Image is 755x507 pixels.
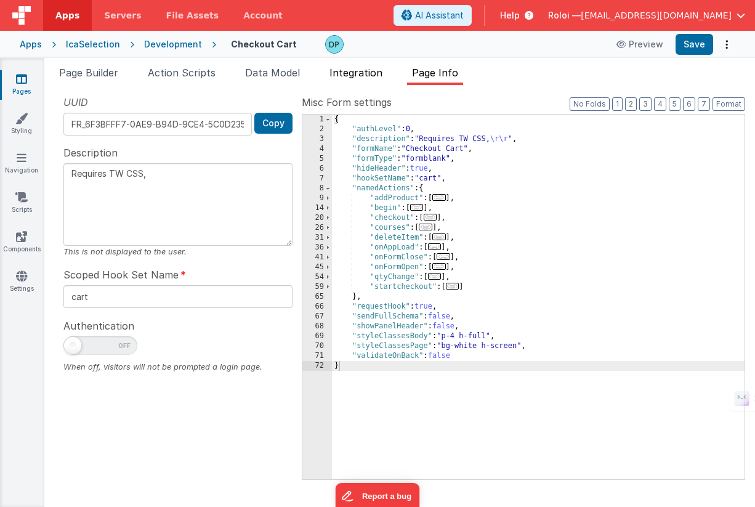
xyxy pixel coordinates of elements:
[302,331,332,341] div: 69
[432,233,446,240] span: ...
[654,97,666,111] button: 4
[302,174,332,184] div: 7
[302,124,332,134] div: 2
[302,184,332,193] div: 8
[302,253,332,262] div: 41
[302,203,332,213] div: 14
[302,322,332,331] div: 68
[676,34,713,55] button: Save
[446,283,459,290] span: ...
[302,134,332,144] div: 3
[20,38,42,51] div: Apps
[410,204,424,211] span: ...
[698,97,710,111] button: 7
[302,351,332,361] div: 71
[419,224,432,230] span: ...
[55,9,79,22] span: Apps
[302,302,332,312] div: 66
[59,67,118,79] span: Page Builder
[581,9,732,22] span: [EMAIL_ADDRESS][DOMAIN_NAME]
[245,67,300,79] span: Data Model
[63,318,134,333] span: Authentication
[302,233,332,243] div: 31
[424,214,437,221] span: ...
[548,9,745,22] button: Roloi — [EMAIL_ADDRESS][DOMAIN_NAME]
[412,67,458,79] span: Page Info
[166,9,219,22] span: File Assets
[302,341,332,351] div: 70
[302,262,332,272] div: 45
[570,97,610,111] button: No Folds
[302,223,332,233] div: 26
[302,164,332,174] div: 6
[104,9,141,22] span: Servers
[612,97,623,111] button: 1
[394,5,472,26] button: AI Assistant
[428,273,442,280] span: ...
[144,38,202,51] div: Development
[415,9,464,22] span: AI Assistant
[302,361,332,371] div: 72
[63,361,293,373] div: When off, visitors will not be prompted a login page.
[326,36,343,53] img: d6e3be1ce36d7fc35c552da2480304ca
[302,282,332,292] div: 59
[713,97,745,111] button: Format
[428,243,442,250] span: ...
[609,34,671,54] button: Preview
[432,263,446,270] span: ...
[500,9,520,22] span: Help
[639,97,652,111] button: 3
[432,194,446,201] span: ...
[302,193,332,203] div: 9
[302,154,332,164] div: 5
[66,38,120,51] div: IcaSelection
[437,253,450,260] span: ...
[63,95,88,110] span: UUID
[254,113,293,134] button: Copy
[302,213,332,223] div: 20
[302,272,332,282] div: 54
[302,312,332,322] div: 67
[669,97,680,111] button: 5
[302,95,392,110] span: Misc Form settings
[683,97,695,111] button: 6
[231,39,297,49] h4: Checkout Cart
[302,144,332,154] div: 4
[63,246,293,258] div: This is not displayed to the user.
[718,36,735,53] button: Options
[548,9,581,22] span: Roloi —
[302,115,332,124] div: 1
[63,145,118,160] span: Description
[302,292,332,302] div: 65
[63,267,179,282] span: Scoped Hook Set Name
[329,67,382,79] span: Integration
[148,67,216,79] span: Action Scripts
[625,97,637,111] button: 2
[302,243,332,253] div: 36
